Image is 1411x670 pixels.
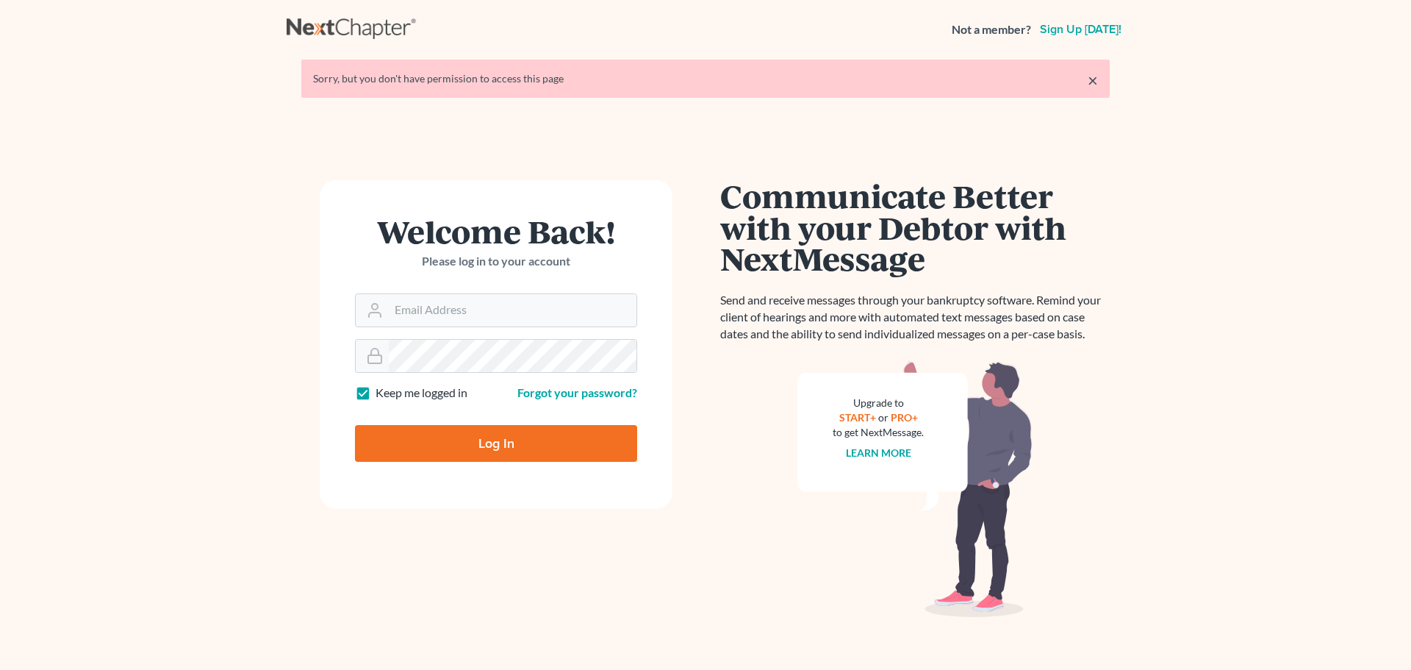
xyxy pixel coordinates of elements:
h1: Welcome Back! [355,215,637,247]
input: Email Address [389,294,636,327]
p: Send and receive messages through your bankruptcy software. Remind your client of hearings and mo... [720,292,1110,343]
a: × [1088,71,1098,89]
label: Keep me logged in [376,385,467,402]
strong: Not a member? [952,21,1031,38]
img: nextmessage_bg-59042aed3d76b12b5cd301f8e5b87938c9018125f34e5fa2b7a6b67550977c72.svg [797,360,1033,618]
a: Sign up [DATE]! [1037,24,1124,35]
a: PRO+ [891,411,918,424]
div: Upgrade to [833,396,924,410]
h1: Communicate Better with your Debtor with NextMessage [720,180,1110,274]
a: START+ [839,411,876,424]
p: Please log in to your account [355,253,637,270]
a: Forgot your password? [517,385,637,399]
div: Sorry, but you don't have permission to access this page [313,71,1098,86]
a: Learn more [846,446,911,459]
div: to get NextMessage. [833,425,924,440]
span: or [878,411,888,424]
input: Log In [355,425,637,462]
